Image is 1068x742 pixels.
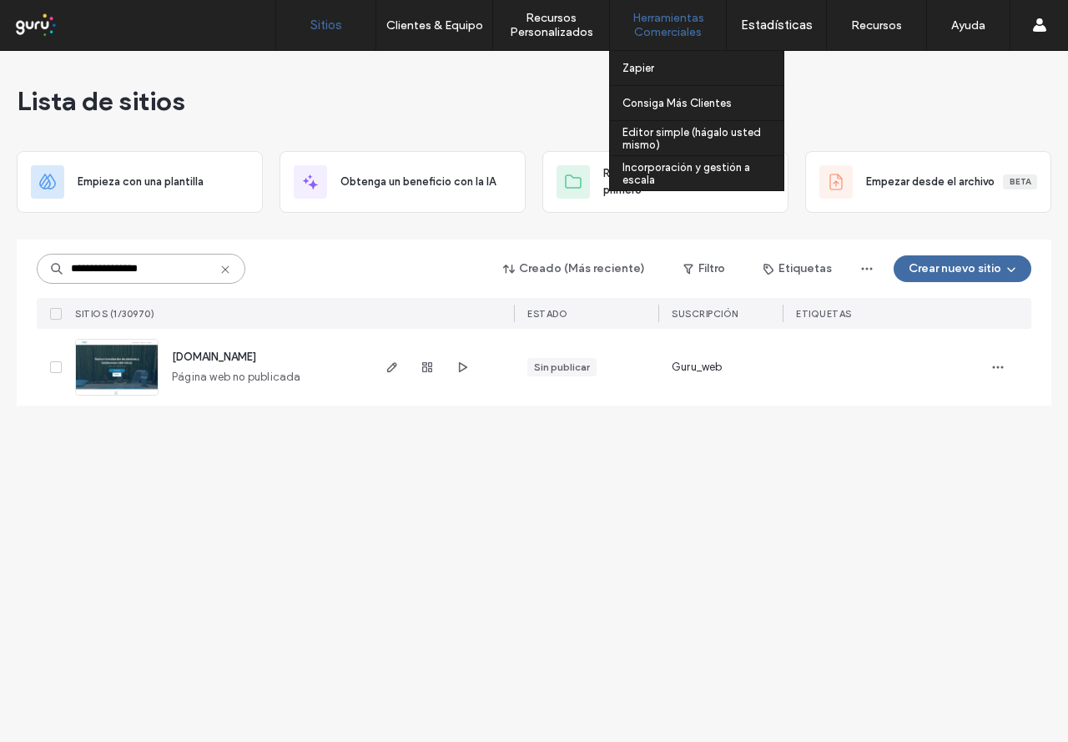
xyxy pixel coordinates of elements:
button: Etiquetas [748,255,847,282]
label: Ayuda [951,18,985,33]
label: Clientes & Equipo [386,18,483,33]
div: Empieza con una plantilla [17,151,263,213]
button: Creado (Más reciente) [489,255,660,282]
span: Página web no publicada [172,369,301,386]
span: Suscripción [672,308,738,320]
div: Obtenga un beneficio con la IA [280,151,526,213]
span: ESTADO [527,308,567,320]
label: Recursos [851,18,902,33]
a: Editor simple (hágalo usted mismo) [622,121,783,155]
label: Editor simple (hágalo usted mismo) [622,126,783,151]
span: Empieza con una plantilla [78,174,204,190]
div: Beta [1003,174,1037,189]
label: Estadísticas [741,18,813,33]
span: Ayuda [36,12,82,27]
a: Incorporación y gestión a escala [622,156,783,190]
button: Filtro [667,255,742,282]
a: Zapier [622,51,783,85]
label: Sitios [310,18,342,33]
label: Herramientas Comerciales [610,11,726,39]
label: Recursos Personalizados [493,11,609,39]
label: Incorporación y gestión a escala [622,161,783,186]
div: Sin publicar [534,360,590,375]
a: [DOMAIN_NAME] [172,351,256,363]
span: ETIQUETAS [796,308,852,320]
span: Guru_web [672,359,723,376]
span: SITIOS (1/30970) [75,308,154,320]
span: Empezar desde el archivo [866,174,995,190]
button: Crear nuevo sitio [894,255,1031,282]
a: Consiga Más Clientes [622,86,783,120]
span: Obtenga un beneficio con la IA [340,174,496,190]
label: Zapier [622,62,654,74]
span: Lista de sitios [17,84,185,118]
div: Recopilar contenido primeroNew [542,151,788,213]
div: Empezar desde el archivoBeta [805,151,1051,213]
span: Recopilar contenido primero [603,165,742,199]
label: Consiga Más Clientes [622,97,732,109]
